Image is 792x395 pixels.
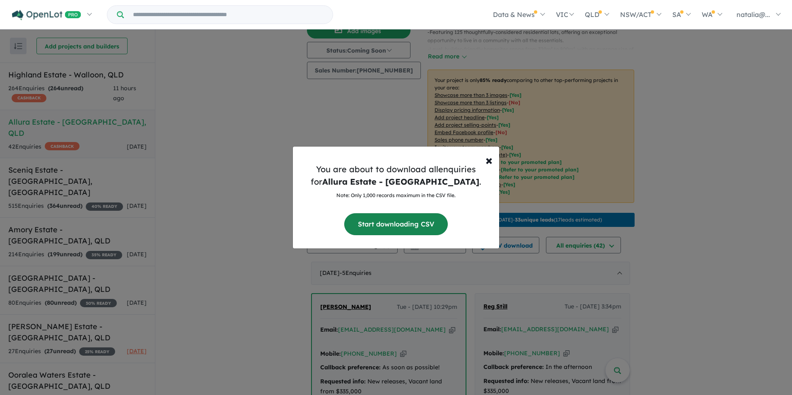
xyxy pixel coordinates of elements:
[344,213,448,235] button: Start downloading CSV
[299,191,493,200] p: Note: Only 1,000 records maximum in the CSV file.
[485,152,493,168] span: ×
[322,176,479,187] strong: Allura Estate - [GEOGRAPHIC_DATA]
[12,10,81,20] img: Openlot PRO Logo White
[126,6,331,24] input: Try estate name, suburb, builder or developer
[299,163,493,188] h5: You are about to download all enquiries for .
[736,10,770,19] span: natalia@...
